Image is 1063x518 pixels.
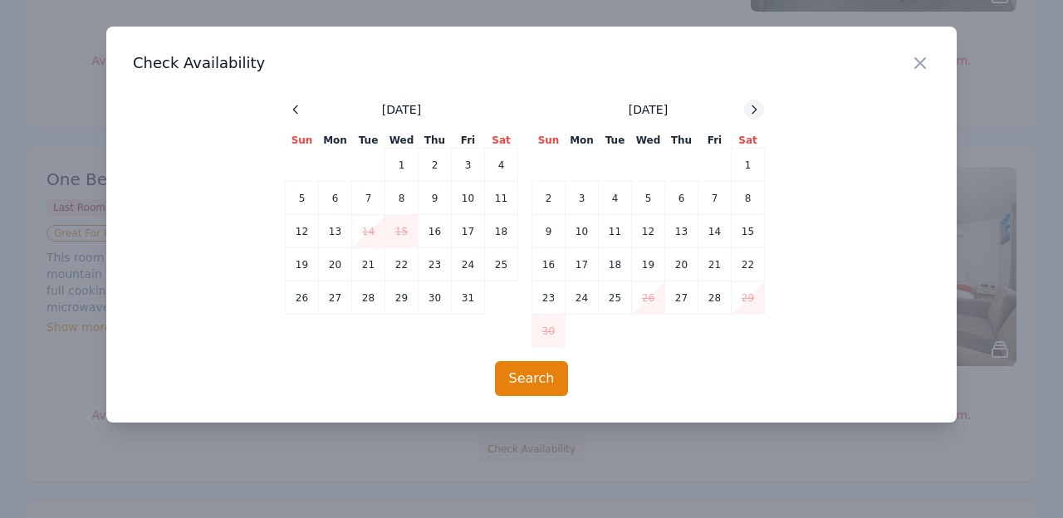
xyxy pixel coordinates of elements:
td: 31 [452,281,485,315]
td: 2 [419,149,452,182]
td: 29 [732,281,765,315]
td: 16 [419,215,452,248]
td: 7 [698,182,732,215]
th: Fri [698,133,732,149]
td: 3 [452,149,485,182]
td: 26 [632,281,665,315]
td: 13 [665,215,698,248]
th: Tue [599,133,632,149]
td: 26 [286,281,319,315]
td: 9 [532,215,566,248]
th: Thu [665,133,698,149]
th: Thu [419,133,452,149]
td: 28 [698,281,732,315]
th: Wed [385,133,419,149]
td: 30 [532,315,566,348]
th: Sun [532,133,566,149]
td: 28 [352,281,385,315]
td: 24 [452,248,485,281]
td: 29 [385,281,419,315]
td: 27 [319,281,352,315]
td: 6 [319,182,352,215]
span: [DATE] [382,101,421,118]
td: 30 [419,281,452,315]
td: 4 [485,149,518,182]
td: 2 [532,182,566,215]
th: Fri [452,133,485,149]
td: 21 [698,248,732,281]
td: 23 [419,248,452,281]
td: 7 [352,182,385,215]
td: 20 [665,248,698,281]
td: 9 [419,182,452,215]
td: 10 [452,182,485,215]
td: 14 [352,215,385,248]
td: 25 [485,248,518,281]
td: 22 [385,248,419,281]
td: 10 [566,215,599,248]
td: 1 [732,149,765,182]
td: 22 [732,248,765,281]
span: [DATE] [629,101,668,118]
td: 17 [452,215,485,248]
td: 8 [385,182,419,215]
td: 19 [632,248,665,281]
h3: Check Availability [133,53,930,73]
td: 12 [632,215,665,248]
td: 18 [485,215,518,248]
td: 12 [286,215,319,248]
td: 15 [732,215,765,248]
td: 25 [599,281,632,315]
td: 5 [286,182,319,215]
td: 13 [319,215,352,248]
td: 27 [665,281,698,315]
td: 16 [532,248,566,281]
th: Sat [485,133,518,149]
td: 14 [698,215,732,248]
td: 11 [599,215,632,248]
td: 1 [385,149,419,182]
td: 21 [352,248,385,281]
td: 15 [385,215,419,248]
td: 3 [566,182,599,215]
th: Mon [566,133,599,149]
th: Wed [632,133,665,149]
th: Mon [319,133,352,149]
td: 6 [665,182,698,215]
td: 17 [566,248,599,281]
td: 8 [732,182,765,215]
td: 20 [319,248,352,281]
td: 19 [286,248,319,281]
th: Sun [286,133,319,149]
td: 4 [599,182,632,215]
td: 24 [566,281,599,315]
th: Sat [732,133,765,149]
button: Search [495,361,569,396]
td: 18 [599,248,632,281]
td: 5 [632,182,665,215]
td: 11 [485,182,518,215]
td: 23 [532,281,566,315]
th: Tue [352,133,385,149]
